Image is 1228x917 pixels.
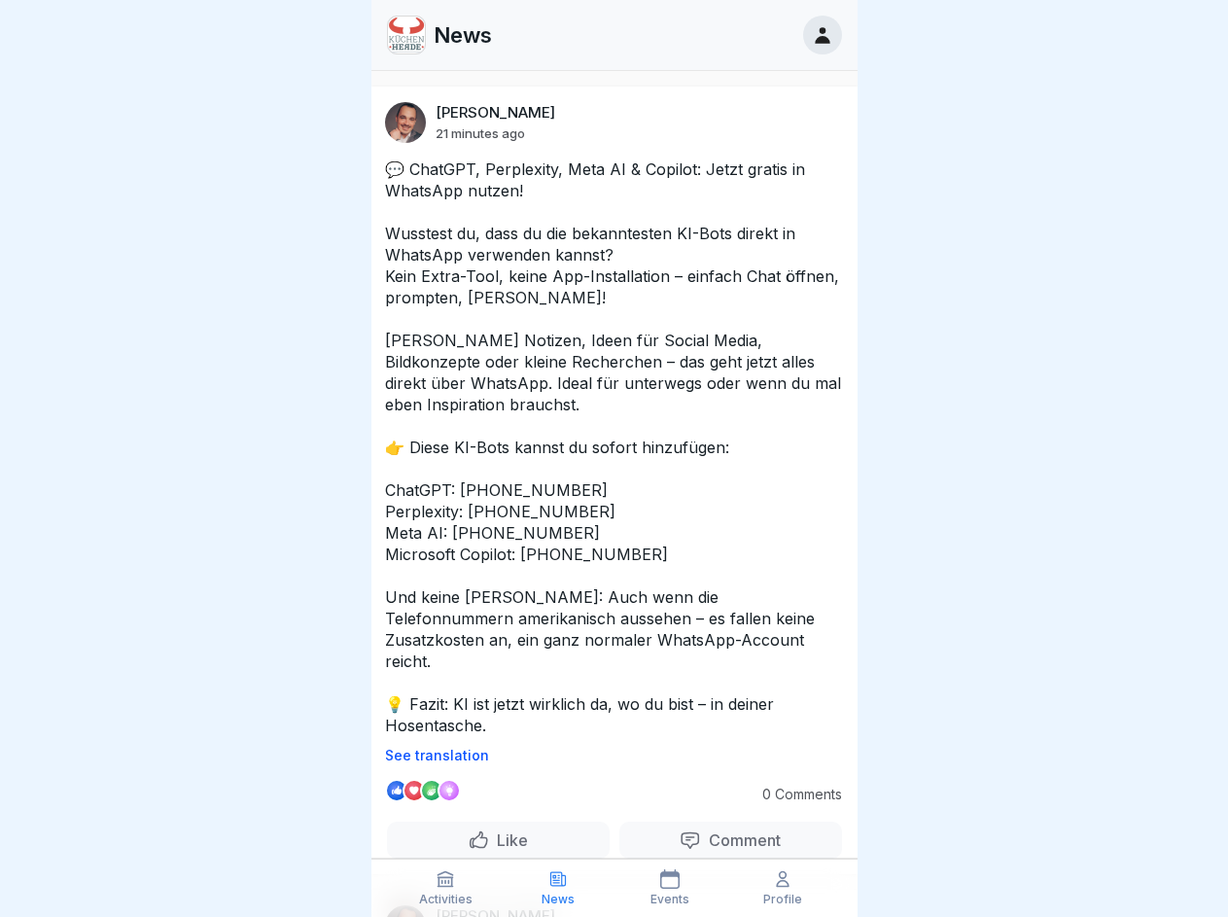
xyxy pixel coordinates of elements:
p: 21 minutes ago [436,125,525,141]
p: Activities [419,893,473,906]
p: See translation [385,748,844,763]
p: News [542,893,575,906]
p: Events [650,893,689,906]
p: Comment [701,830,781,850]
p: 💬 ChatGPT, Perplexity, Meta AI & Copilot: Jetzt gratis in WhatsApp nutzen! Wusstest du, dass du d... [385,159,844,736]
p: Profile [763,893,802,906]
p: Like [489,830,528,850]
img: vyjpw951skg073owmonln6kd.png [388,17,425,53]
p: News [434,22,492,48]
p: 0 Comments [735,787,842,802]
p: [PERSON_NAME] [436,104,555,122]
